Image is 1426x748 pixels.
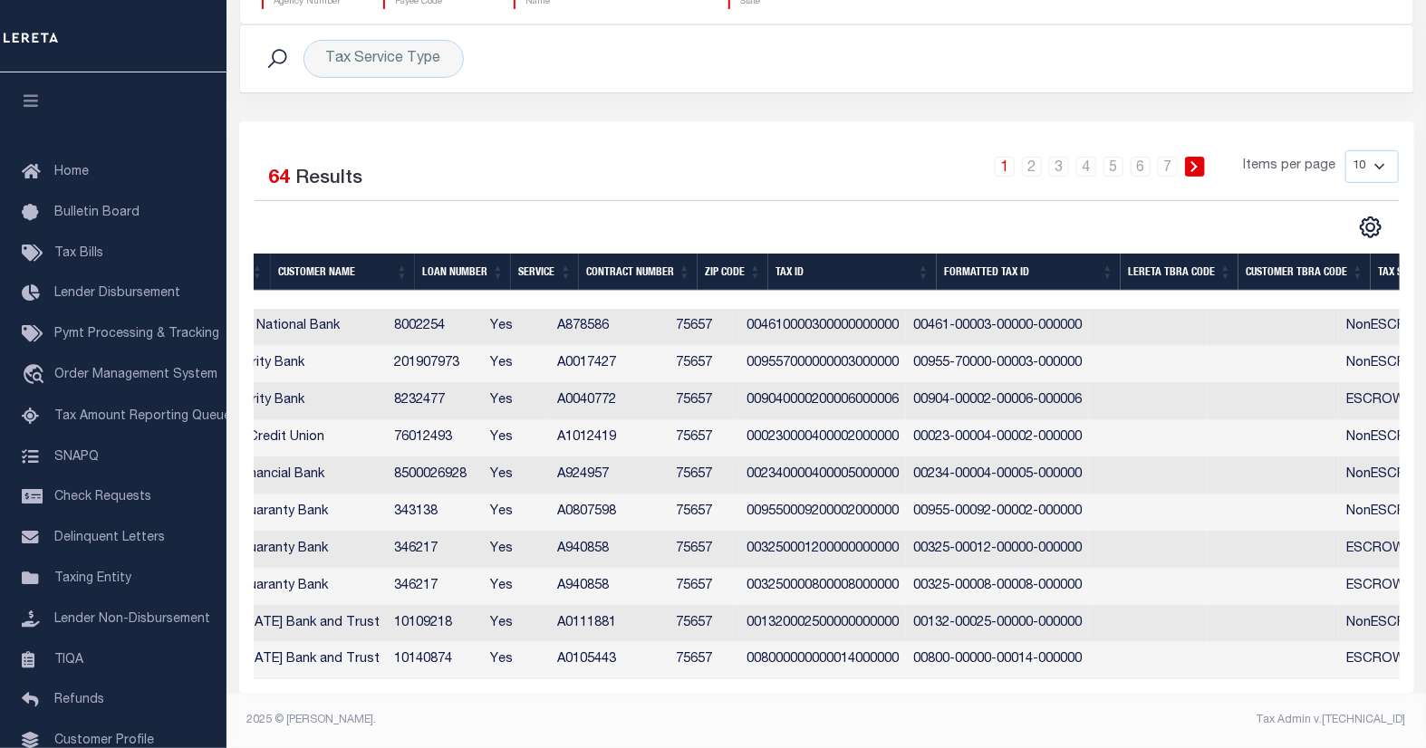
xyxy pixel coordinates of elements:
[54,206,140,219] span: Bulletin Board
[1022,157,1042,177] a: 2
[1131,157,1151,177] a: 6
[387,494,483,532] td: 343138
[483,457,550,494] td: Yes
[739,346,906,383] td: 009557000000003000000
[739,642,906,679] td: 008000000000014000000
[234,712,827,728] div: 2025 © [PERSON_NAME].
[550,457,669,494] td: A924957
[483,494,550,532] td: Yes
[483,420,550,457] td: Yes
[995,157,1015,177] a: 1
[579,254,698,291] th: Contract Number: activate to sort column ascending
[739,606,906,643] td: 001320002500000000000
[511,254,579,291] th: Service: activate to sort column ascending
[550,642,669,679] td: A0105443
[201,569,387,606] td: First Guaranty Bank
[54,694,104,706] span: Refunds
[739,532,906,569] td: 003250001200000000000
[387,532,483,569] td: 346217
[906,457,1089,494] td: 00234-00004-00005-000000
[22,364,51,388] i: travel_explore
[669,457,739,494] td: 75657
[201,420,387,457] td: Texell Credit Union
[698,254,768,291] th: Zip Code: activate to sort column ascending
[387,457,483,494] td: 8500026928
[906,532,1089,569] td: 00325-00012-00000-000000
[906,420,1089,457] td: 00023-00004-00002-000000
[1244,157,1336,177] span: Items per page
[739,420,906,457] td: 000230000400002000000
[201,309,387,346] td: Inwood National Bank
[1049,157,1069,177] a: 3
[550,569,669,606] td: A940858
[906,494,1089,532] td: 00955-00092-00002-000000
[906,309,1089,346] td: 00461-00003-00000-000000
[483,346,550,383] td: Yes
[54,328,219,340] span: Pymt Processing & Tracking
[1121,254,1238,291] th: LERETA TBRA Code: activate to sort column ascending
[387,383,483,420] td: 8232477
[415,254,511,291] th: Loan Number: activate to sort column ascending
[483,309,550,346] td: Yes
[669,569,739,606] td: 75657
[483,642,550,679] td: Yes
[54,410,231,423] span: Tax Amount Reporting Queue
[669,346,739,383] td: 75657
[550,606,669,643] td: A0111881
[840,712,1406,728] div: Tax Admin v.[TECHNICAL_ID]
[271,254,416,291] th: Customer Name: activate to sort column ascending
[1076,157,1096,177] a: 4
[54,247,103,260] span: Tax Bills
[54,491,151,503] span: Check Requests
[387,420,483,457] td: 76012493
[739,569,906,606] td: 003250000800008000000
[304,40,464,78] div: Tax Service Type
[483,532,550,569] td: Yes
[550,383,669,420] td: A0040772
[669,383,739,420] td: 75657
[669,309,739,346] td: 75657
[54,369,217,381] span: Order Management System
[1238,254,1371,291] th: Customer TBRA Code: activate to sort column ascending
[54,734,154,747] span: Customer Profile
[54,166,89,178] span: Home
[483,606,550,643] td: Yes
[906,642,1089,679] td: 00800-00000-00014-000000
[550,420,669,457] td: A1012419
[387,346,483,383] td: 201907973
[201,383,387,420] td: Prosperity Bank
[768,254,937,291] th: Tax ID: activate to sort column ascending
[739,309,906,346] td: 004610000300000000000
[54,613,210,626] span: Lender Non-Disbursement
[387,569,483,606] td: 346217
[906,569,1089,606] td: 00325-00008-00008-000000
[669,420,739,457] td: 75657
[550,532,669,569] td: A940858
[550,309,669,346] td: A878586
[669,606,739,643] td: 75657
[669,642,739,679] td: 75657
[669,494,739,532] td: 75657
[1103,157,1123,177] a: 5
[906,346,1089,383] td: 00955-70000-00003-000000
[201,642,387,679] td: [US_STATE] Bank and Trust
[937,254,1121,291] th: Formatted Tax ID: activate to sort column ascending
[550,346,669,383] td: A0017427
[296,165,363,194] label: Results
[739,457,906,494] td: 002340000400005000000
[54,653,83,666] span: TIQA
[550,494,669,532] td: A0807598
[201,532,387,569] td: First Guaranty Bank
[387,309,483,346] td: 8002254
[906,606,1089,643] td: 00132-00025-00000-000000
[906,383,1089,420] td: 00904-00002-00006-000006
[54,287,180,300] span: Lender Disbursement
[201,457,387,494] td: First Financial Bank
[387,606,483,643] td: 10109218
[269,169,291,188] span: 64
[739,383,906,420] td: 009040000200006000006
[387,642,483,679] td: 10140874
[54,450,99,463] span: SNAPQ
[1158,157,1178,177] a: 7
[201,494,387,532] td: First Guaranty Bank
